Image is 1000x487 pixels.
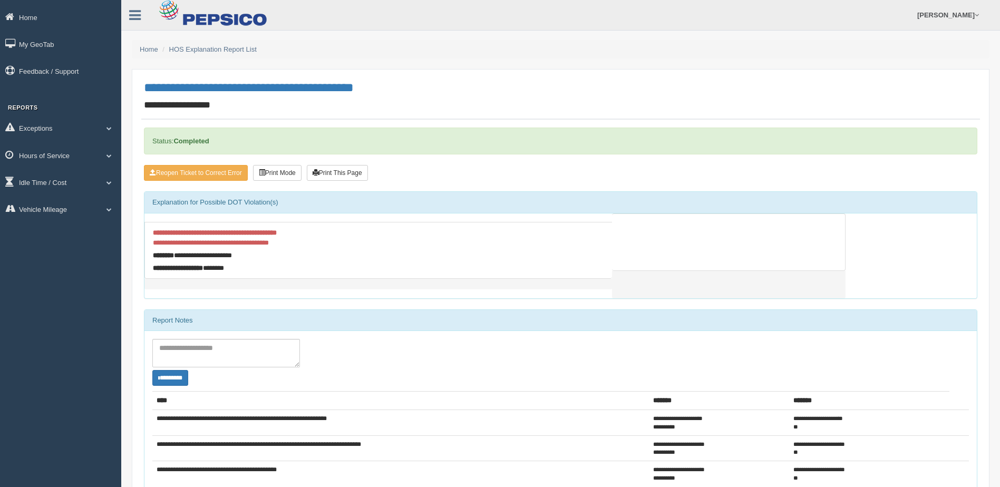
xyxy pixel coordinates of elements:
a: HOS Explanation Report List [169,45,257,53]
div: Status: [144,128,977,154]
strong: Completed [173,137,209,145]
div: Report Notes [144,310,977,331]
div: Explanation for Possible DOT Violation(s) [144,192,977,213]
button: Change Filter Options [152,370,188,386]
button: Print Mode [253,165,302,181]
button: Reopen Ticket [144,165,248,181]
button: Print This Page [307,165,368,181]
a: Home [140,45,158,53]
